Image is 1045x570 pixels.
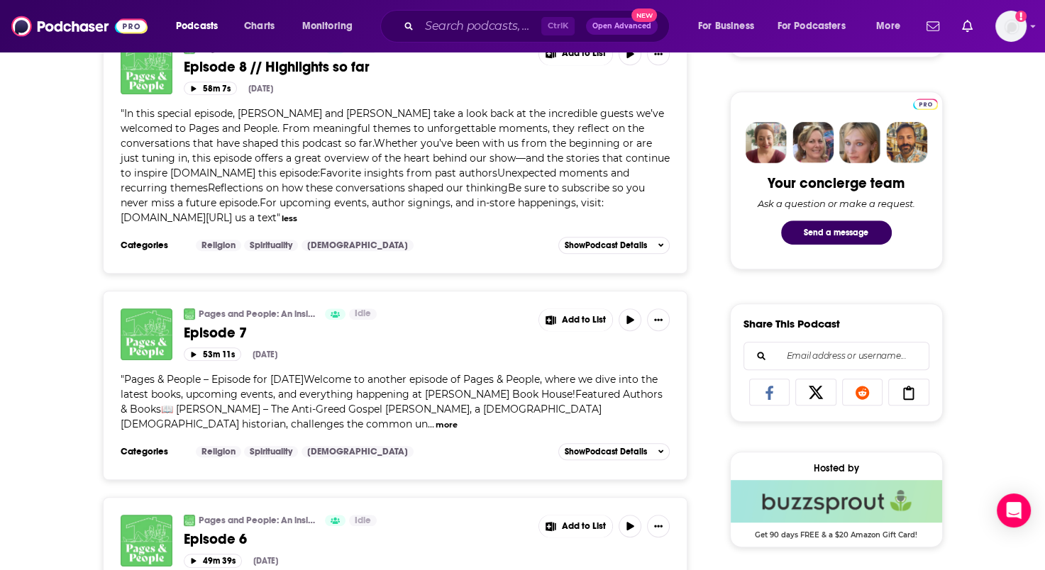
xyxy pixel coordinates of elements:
span: Get 90 days FREE & a $20 Amazon Gift Card! [731,522,942,540]
div: Hosted by [731,462,942,474]
button: open menu [768,15,866,38]
button: ShowPodcast Details [558,443,670,460]
button: Show More Button [647,515,670,537]
span: Show Podcast Details [565,240,647,250]
span: New [631,9,657,22]
span: Logged in as KSteele [995,11,1027,42]
img: Podchaser - Follow, Share and Rate Podcasts [11,13,148,40]
a: Spirituality [244,240,298,251]
a: Religion [196,446,241,457]
span: In this special episode, [PERSON_NAME] and [PERSON_NAME] take a look back at the incredible guest... [121,107,670,224]
div: Ask a question or make a request. [758,198,915,209]
a: Share on Reddit [842,379,883,406]
div: [DATE] [253,350,277,359]
img: Pages and People: An inside look into Baker Book House [184,515,195,526]
span: Idle [355,514,371,528]
button: Show More Button [539,515,613,537]
button: Show More Button [647,308,670,331]
span: " [121,373,663,430]
div: Search podcasts, credits, & more... [394,10,683,43]
img: Barbara Profile [792,122,834,163]
span: ... [428,418,434,430]
button: open menu [292,15,371,38]
span: For Business [698,16,754,36]
a: Show notifications dropdown [956,14,978,38]
span: Open Advanced [592,23,651,30]
h3: Categories [121,446,184,457]
a: Episode 8 // Highlights so far [184,58,529,76]
input: Search podcasts, credits, & more... [419,15,541,38]
a: Share on X/Twitter [795,379,836,406]
button: Show More Button [539,308,613,331]
img: Pages and People: An inside look into Baker Book House [184,308,195,320]
button: 58m 7s [184,82,237,95]
span: For Podcasters [778,16,846,36]
button: Show More Button [647,43,670,65]
button: more [436,419,458,431]
img: Podchaser Pro [913,99,938,110]
img: Episode 6 [121,515,172,566]
button: 49m 39s [184,554,242,567]
span: " " [121,107,670,224]
span: Monitoring [302,16,353,36]
a: Pages and People: An inside look into [PERSON_NAME] Book House [199,308,316,320]
img: Jules Profile [839,122,880,163]
span: Ctrl K [541,17,575,35]
span: Episode 8 // Highlights so far [184,58,370,76]
img: User Profile [995,11,1027,42]
span: Pages & People – Episode for [DATE]Welcome to another episode of Pages & People, where we dive in... [121,373,663,430]
a: [DEMOGRAPHIC_DATA] [302,446,414,457]
span: Idle [355,307,371,321]
button: Send a message [781,220,892,245]
img: Jon Profile [886,122,927,163]
span: Charts [244,16,275,36]
a: Buzzsprout Deal: Get 90 days FREE & a $20 Amazon Gift Card! [731,480,942,538]
img: Episode 7 [121,308,172,360]
div: [DATE] [253,556,278,566]
a: Show notifications dropdown [921,14,945,38]
h3: Share This Podcast [743,317,840,330]
span: Add to List [562,315,606,325]
a: Spirituality [244,446,298,457]
a: Pro website [913,96,938,110]
a: Pages and People: An inside look into [PERSON_NAME] Book House [199,515,316,526]
span: Add to List [562,48,606,59]
button: ShowPodcast Details [558,237,670,254]
a: Share on Facebook [749,379,790,406]
a: Charts [235,15,283,38]
button: less [282,213,297,225]
input: Email address or username... [756,342,917,369]
span: Episode 7 [184,324,247,342]
a: Copy Link [888,379,929,406]
a: Idle [349,308,377,320]
button: Show profile menu [995,11,1027,42]
button: Open AdvancedNew [586,18,658,35]
a: [DEMOGRAPHIC_DATA] [302,240,414,251]
button: open menu [866,15,918,38]
span: Episode 6 [184,530,247,548]
span: More [876,16,900,36]
button: open menu [688,15,772,38]
img: Sydney Profile [746,122,787,163]
a: Religion [196,240,241,251]
a: Episode 6 [184,530,529,548]
img: Episode 8 // Highlights so far [121,43,172,94]
img: Buzzsprout Deal: Get 90 days FREE & a $20 Amazon Gift Card! [731,480,942,522]
div: Search followers [743,342,929,370]
div: Open Intercom Messenger [997,493,1031,527]
span: Show Podcast Details [565,447,647,457]
button: Show More Button [539,43,613,65]
div: [DATE] [248,84,273,94]
button: open menu [166,15,236,38]
button: 53m 11s [184,347,241,361]
h3: Categories [121,240,184,251]
span: Add to List [562,521,606,532]
svg: Add a profile image [1015,11,1027,22]
span: Podcasts [176,16,218,36]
